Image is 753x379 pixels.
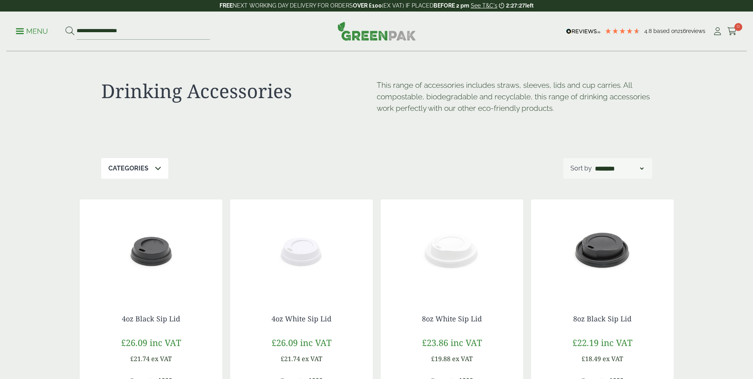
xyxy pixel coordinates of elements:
h1: Drinking Accessories [101,79,377,102]
div: 4.79 Stars [605,27,640,35]
span: ex VAT [302,354,322,363]
span: £21.74 [281,354,300,363]
span: inc VAT [451,336,482,348]
span: £21.74 [130,354,150,363]
a: Menu [16,27,48,35]
img: REVIEWS.io [566,29,601,34]
img: 8oz Black Sip Lid [531,199,674,299]
img: 4oz Black Slip Lid [80,199,222,299]
span: ex VAT [603,354,623,363]
span: 0 [734,23,742,31]
span: £18.49 [582,354,601,363]
span: inc VAT [150,336,181,348]
span: 216 [678,28,686,34]
span: left [525,2,533,9]
span: £22.19 [572,336,599,348]
span: ex VAT [452,354,473,363]
i: Cart [727,27,737,35]
span: £26.09 [272,336,298,348]
a: 4oz White Sip Lid [272,314,331,323]
a: See T&C's [471,2,497,9]
img: 8oz White Sip Lid [381,199,523,299]
select: Shop order [593,164,645,173]
p: Menu [16,27,48,36]
i: My Account [713,27,722,35]
span: ex VAT [151,354,172,363]
span: £19.88 [431,354,451,363]
span: inc VAT [300,336,331,348]
p: Sort by [570,164,592,173]
span: reviews [686,28,705,34]
strong: OVER £100 [353,2,382,9]
span: £26.09 [121,336,147,348]
span: £23.86 [422,336,448,348]
img: GreenPak Supplies [337,21,416,41]
p: This range of accessories includes straws, sleeves, lids and cup carries. All compostable, biodeg... [377,79,652,114]
a: 8oz White Sip Lid [422,314,482,323]
strong: BEFORE 2 pm [433,2,469,9]
span: inc VAT [601,336,632,348]
span: 2:27:27 [506,2,525,9]
span: Based on [653,28,678,34]
a: 4oz Black Sip Lid [122,314,180,323]
span: 4.8 [644,28,653,34]
a: 8oz Black Sip Lid [573,314,632,323]
a: 0 [727,25,737,37]
img: 4oz White Sip Lid [230,199,373,299]
p: Categories [108,164,148,173]
strong: FREE [220,2,233,9]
